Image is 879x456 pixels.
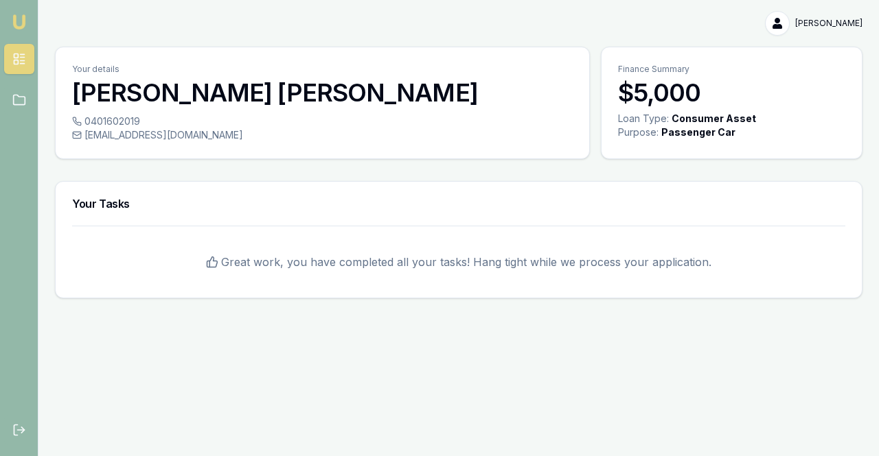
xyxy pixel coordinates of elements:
div: Purpose: [618,125,659,139]
span: 0401602019 [84,115,140,128]
h3: [PERSON_NAME] [PERSON_NAME] [72,79,573,106]
div: Passenger Car [661,125,735,139]
span: [EMAIL_ADDRESS][DOMAIN_NAME] [84,128,243,142]
h3: Your Tasks [72,198,845,209]
p: Finance Summary [618,64,845,75]
div: Loan Type: [618,112,669,125]
span: Great work, you have completed all your tasks! Hang tight while we process your application. [221,254,711,270]
p: Your details [72,64,573,75]
img: emu-icon-u.png [11,14,27,30]
div: Consumer Asset [672,112,756,125]
span: [PERSON_NAME] [795,18,863,29]
h3: $5,000 [618,79,845,106]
